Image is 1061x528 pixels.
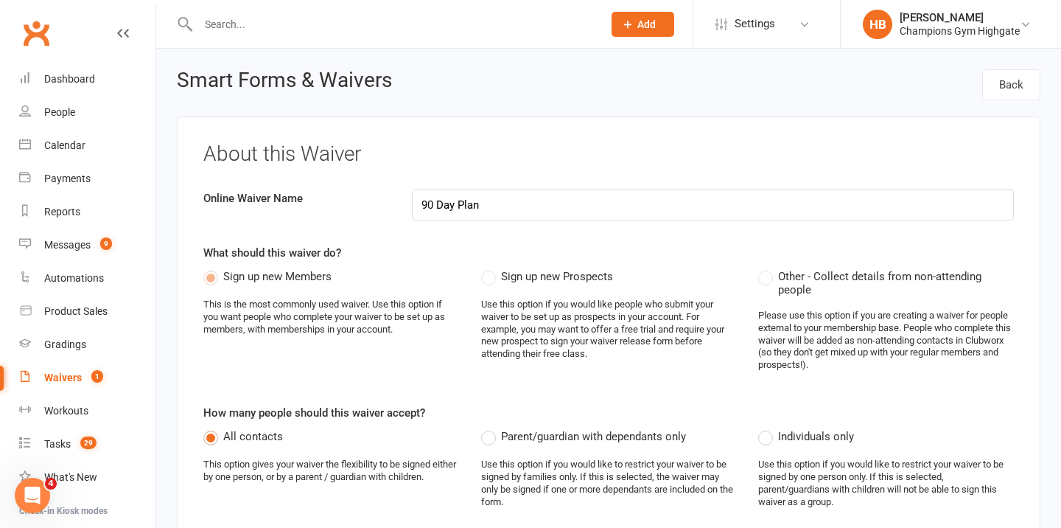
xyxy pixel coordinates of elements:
[19,461,155,494] a: What's New
[19,262,155,295] a: Automations
[19,361,155,395] a: Waivers 1
[44,206,80,218] div: Reports
[19,395,155,428] a: Workouts
[45,478,57,490] span: 4
[203,244,341,262] label: What should this waiver do?
[203,143,1014,166] h3: About this Waiver
[900,24,1020,38] div: Champions Gym Highgate
[44,73,95,85] div: Dashboard
[637,18,656,30] span: Add
[19,295,155,328] a: Product Sales
[612,12,674,37] button: Add
[44,305,108,317] div: Product Sales
[44,405,88,417] div: Workouts
[778,268,1014,296] span: Other - Collect details from non-attending people
[778,428,854,443] span: Individuals only
[177,69,392,96] h2: Smart Forms & Waivers
[91,370,103,383] span: 1
[44,106,75,118] div: People
[44,438,71,450] div: Tasks
[15,478,50,513] iframe: Intercom live chat
[982,69,1040,100] a: Back
[863,10,892,39] div: HB
[44,139,85,151] div: Calendar
[44,372,82,383] div: Waivers
[19,162,155,195] a: Payments
[501,268,613,283] span: Sign up new Prospects
[203,404,425,422] label: How many people should this waiver accept?
[481,459,737,509] div: Use this option if you would like to restrict your waiver to be signed by families only. If this ...
[758,459,1014,509] div: Use this option if you would like to restrict your waiver to be signed by one person only. If thi...
[203,459,459,484] div: This option gives your waiver the flexibility to be signed either by one person, or by a parent /...
[223,268,332,283] span: Sign up new Members
[100,237,112,250] span: 9
[735,7,775,41] span: Settings
[192,190,401,207] label: Online Waiver Name
[19,195,155,229] a: Reports
[194,14,592,35] input: Search...
[19,328,155,361] a: Gradings
[19,229,155,262] a: Messages 9
[80,437,97,449] span: 29
[44,471,97,483] div: What's New
[44,173,91,184] div: Payments
[900,11,1020,24] div: [PERSON_NAME]
[203,299,459,336] div: This is the most commonly used waiver. Use this option if you want people who complete your waive...
[44,272,104,284] div: Automations
[18,15,55,52] a: Clubworx
[19,428,155,461] a: Tasks 29
[758,310,1014,372] div: Please use this option if you are creating a waiver for people external to your membership base. ...
[19,63,155,96] a: Dashboard
[19,96,155,129] a: People
[44,239,91,251] div: Messages
[44,338,86,350] div: Gradings
[19,129,155,162] a: Calendar
[481,299,737,361] div: Use this option if you would like people who submit your waiver to be set up as prospects in your...
[223,428,283,443] span: All contacts
[501,428,686,443] span: Parent/guardian with dependants only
